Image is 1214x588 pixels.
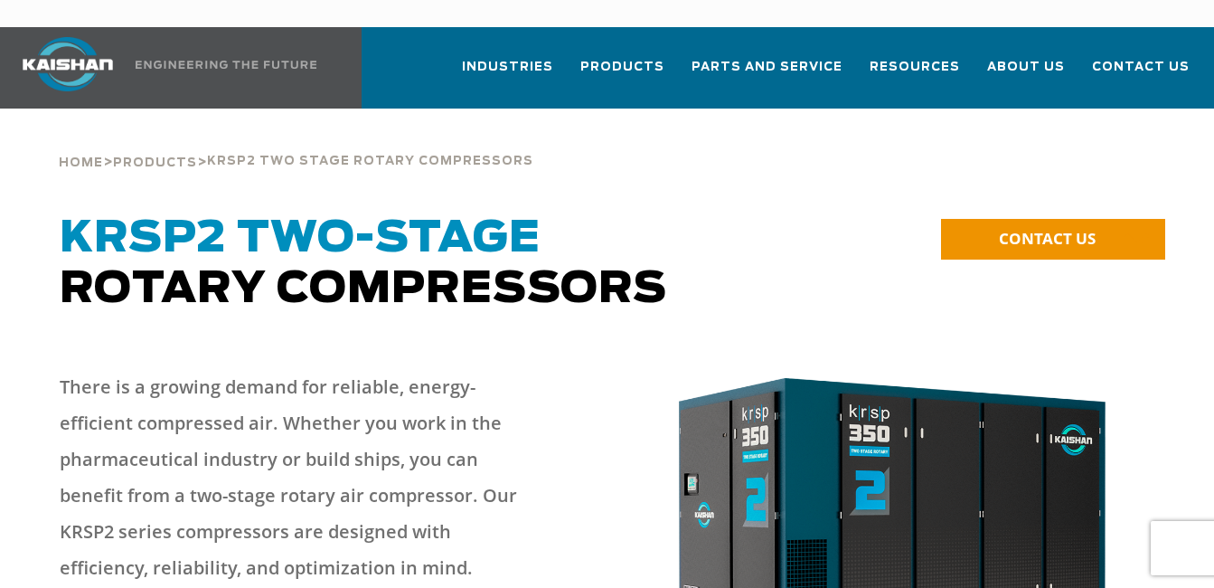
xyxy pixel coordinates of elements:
a: Industries [462,43,553,105]
span: Parts and Service [692,57,842,78]
span: Rotary Compressors [60,217,667,311]
span: KRSP2 Two-Stage [60,217,541,261]
span: Resources [870,57,960,78]
div: > > [59,109,533,177]
span: About Us [987,57,1065,78]
a: Resources [870,43,960,105]
img: Engineering the future [136,61,316,69]
span: Products [113,157,197,169]
a: CONTACT US [941,219,1165,260]
a: Products [580,43,664,105]
span: Industries [462,57,553,78]
span: Products [580,57,664,78]
span: Home [59,157,103,169]
a: Home [59,154,103,170]
a: Parts and Service [692,43,842,105]
a: About Us [987,43,1065,105]
a: Contact Us [1092,43,1190,105]
span: krsp2 two stage rotary compressors [207,156,533,167]
p: There is a growing demand for reliable, energy-efficient compressed air. Whether you work in the ... [60,369,535,586]
span: CONTACT US [999,228,1096,249]
span: Contact Us [1092,57,1190,78]
a: Products [113,154,197,170]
